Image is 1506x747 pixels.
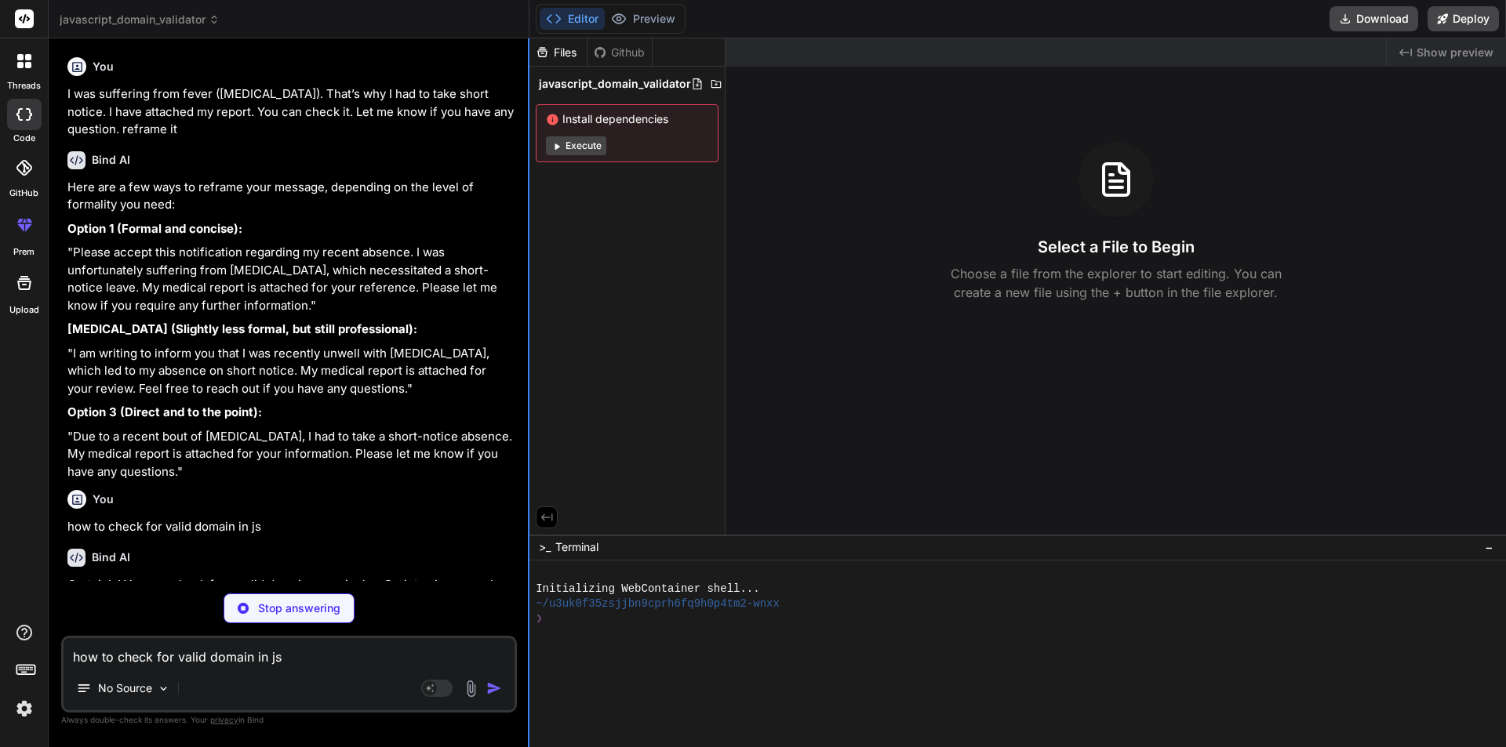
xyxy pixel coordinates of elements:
[157,682,170,695] img: Pick Models
[486,680,502,696] img: icon
[539,76,691,92] span: javascript_domain_validator
[1428,6,1499,31] button: Deploy
[536,597,780,611] span: ~/u3uk0f35zsjjbn9cprh6fq9h0p4tm2-wnxx
[67,518,514,536] p: how to check for valid domain in js
[1485,539,1493,555] span: −
[1482,535,1497,560] button: −
[61,713,517,727] p: Always double-check its answers. Your in Bind
[1330,6,1418,31] button: Download
[67,404,262,419] strong: Option 3 (Direct and to the point):
[258,600,340,616] p: Stop answering
[13,132,35,145] label: code
[67,85,514,139] p: I was suffering from fever ([MEDICAL_DATA]). That’s why I had to take short notice. I have attach...
[940,264,1292,302] p: Choose a file from the explorer to start editing. You can create a new file using the + button in...
[605,8,682,30] button: Preview
[462,680,480,698] img: attachment
[546,111,708,127] span: Install dependencies
[11,695,38,722] img: settings
[536,611,544,626] span: ❯
[1417,45,1493,60] span: Show preview
[529,45,587,60] div: Files
[98,680,152,696] p: No Source
[9,303,39,317] label: Upload
[92,549,130,565] h6: Bind AI
[210,715,238,724] span: privacy
[1038,236,1195,258] h3: Select a File to Begin
[9,187,38,200] label: GitHub
[7,79,41,92] label: threads
[67,321,417,336] strong: [MEDICAL_DATA] (Slightly less formal, but still professional):
[93,491,114,507] h6: You
[67,244,514,314] p: "Please accept this notification regarding my recent absence. I was unfortunately suffering from ...
[67,345,514,398] p: "I am writing to inform you that I was recently unwell with [MEDICAL_DATA], which led to my absen...
[92,152,130,168] h6: Bind AI
[587,45,652,60] div: Github
[67,576,514,629] p: Certainly! You can check for a valid domain name in JavaScript using a regular expression. This a...
[67,179,514,214] p: Here are a few ways to reframe your message, depending on the level of formality you need:
[67,221,242,236] strong: Option 1 (Formal and concise):
[67,428,514,481] p: "Due to a recent bout of [MEDICAL_DATA], I had to take a short-notice absence. My medical report ...
[13,245,35,259] label: prem
[540,8,605,30] button: Editor
[546,136,606,155] button: Execute
[60,12,220,27] span: javascript_domain_validator
[536,582,760,597] span: Initializing WebContainer shell...
[539,539,551,555] span: >_
[93,59,114,74] h6: You
[555,539,598,555] span: Terminal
